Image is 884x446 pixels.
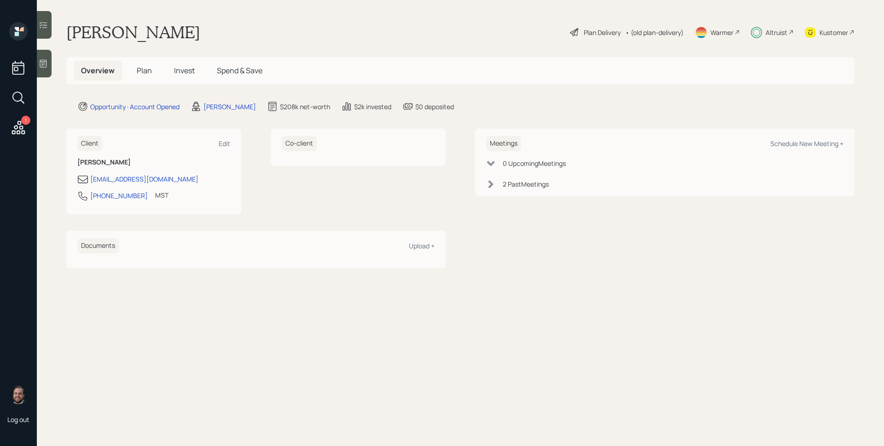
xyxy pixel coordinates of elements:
div: MST [155,190,169,200]
h6: Co-client [282,136,317,151]
div: 1 [21,116,30,125]
div: $208k net-worth [280,102,330,111]
span: Invest [174,65,195,76]
div: Warmer [710,28,733,37]
div: Schedule New Meeting + [770,139,843,148]
div: [PERSON_NAME] [204,102,256,111]
div: [PHONE_NUMBER] [90,191,148,200]
h1: [PERSON_NAME] [66,22,200,42]
span: Spend & Save [217,65,262,76]
img: james-distasi-headshot.png [9,386,28,404]
div: Upload + [409,241,435,250]
span: Plan [137,65,152,76]
div: Kustomer [820,28,848,37]
div: Plan Delivery [584,28,621,37]
h6: Documents [77,238,119,253]
h6: Client [77,136,102,151]
div: Log out [7,415,29,424]
span: Overview [81,65,115,76]
div: • (old plan-delivery) [625,28,684,37]
h6: [PERSON_NAME] [77,158,230,166]
h6: Meetings [486,136,521,151]
div: [EMAIL_ADDRESS][DOMAIN_NAME] [90,174,198,184]
div: $0 deposited [415,102,454,111]
div: $2k invested [354,102,391,111]
div: Opportunity · Account Opened [90,102,180,111]
div: Altruist [766,28,787,37]
div: 2 Past Meeting s [503,179,549,189]
div: 0 Upcoming Meeting s [503,158,566,168]
div: Edit [219,139,230,148]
